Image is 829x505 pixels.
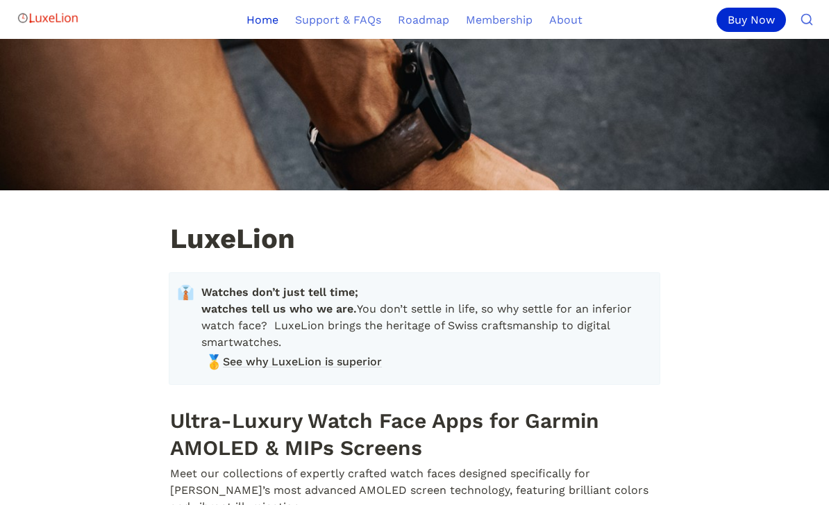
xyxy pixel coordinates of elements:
strong: Watches don’t just tell time; watches tell us who we are. [201,285,362,315]
h1: LuxeLion [169,224,660,257]
a: Buy Now [717,8,792,32]
img: Logo [17,4,79,32]
a: 🥇See why LuxeLion is superior [201,351,648,372]
span: You don’t settle in life, so why settle for an inferior watch face? LuxeLion brings the heritage ... [201,284,648,351]
h1: Ultra-Luxury Watch Face Apps for Garmin AMOLED & MIPs Screens [169,405,660,463]
div: Buy Now [717,8,786,32]
span: See why LuxeLion is superior [223,354,382,370]
span: 🥇 [206,354,219,367]
span: 👔 [177,284,194,301]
